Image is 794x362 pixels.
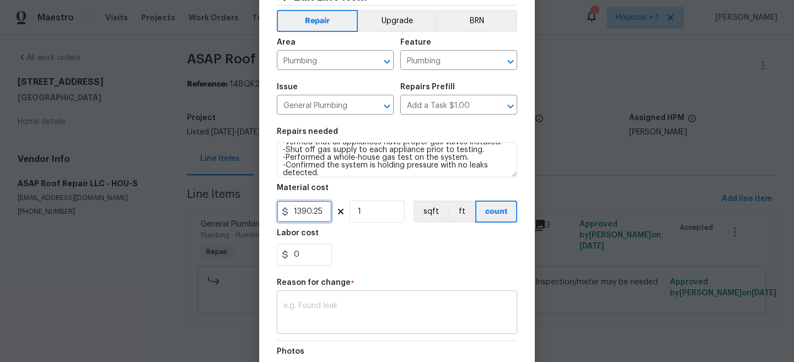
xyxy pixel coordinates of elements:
[414,201,448,223] button: sqft
[277,83,298,91] h5: Issue
[277,142,517,177] textarea: Gas meter locked, and gas line to the home has been removed. Inspection/meter may be needed- Proj...
[358,10,437,32] button: Upgrade
[277,39,296,46] h5: Area
[503,54,518,69] button: Open
[379,54,395,69] button: Open
[277,279,351,287] h5: Reason for change
[277,128,338,136] h5: Repairs needed
[475,201,517,223] button: count
[503,99,518,114] button: Open
[436,10,517,32] button: BRN
[277,184,329,192] h5: Material cost
[277,229,319,237] h5: Labor cost
[277,10,358,32] button: Repair
[379,99,395,114] button: Open
[277,348,304,355] h5: Photos
[400,83,455,91] h5: Repairs Prefill
[448,201,475,223] button: ft
[400,39,431,46] h5: Feature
